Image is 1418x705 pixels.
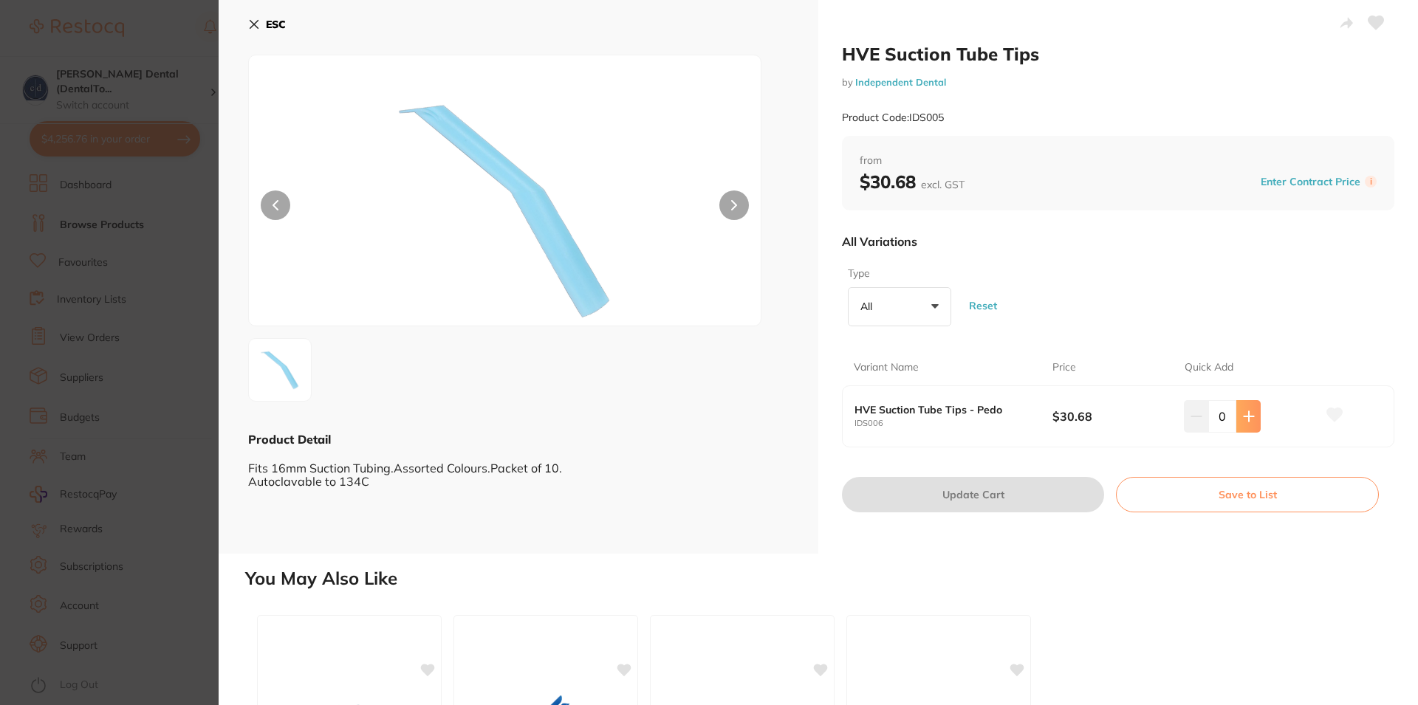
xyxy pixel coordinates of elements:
[266,18,286,31] b: ESC
[860,300,878,313] p: All
[860,171,965,193] b: $30.68
[848,266,947,281] label: Type
[248,447,789,488] div: Fits 16mm Suction Tubing.Assorted Colours.Packet of 10. Autoclavable to 134C
[1052,408,1171,424] b: $30.68
[842,43,1394,65] h2: HVE Suction Tube Tips
[352,92,659,326] img: ZHRoPTE5MjA
[1116,477,1379,512] button: Save to List
[248,12,286,37] button: ESC
[860,154,1377,168] span: from
[842,77,1394,88] small: by
[245,568,1412,589] h2: You May Also Like
[1052,360,1076,375] p: Price
[854,404,1032,416] b: HVE Suction Tube Tips - Pedo
[921,178,965,191] span: excl. GST
[842,477,1104,512] button: Update Cart
[854,360,919,375] p: Variant Name
[965,278,1001,332] button: Reset
[842,111,944,124] small: Product Code: IDS005
[855,76,946,88] a: Independent Dental
[1365,176,1377,188] label: i
[854,419,1052,428] small: IDS006
[1185,360,1233,375] p: Quick Add
[1256,175,1365,189] button: Enter Contract Price
[248,432,331,447] b: Product Detail
[848,287,951,327] button: All
[842,234,917,249] p: All Variations
[253,343,306,396] img: ZHRoPTE5MjA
